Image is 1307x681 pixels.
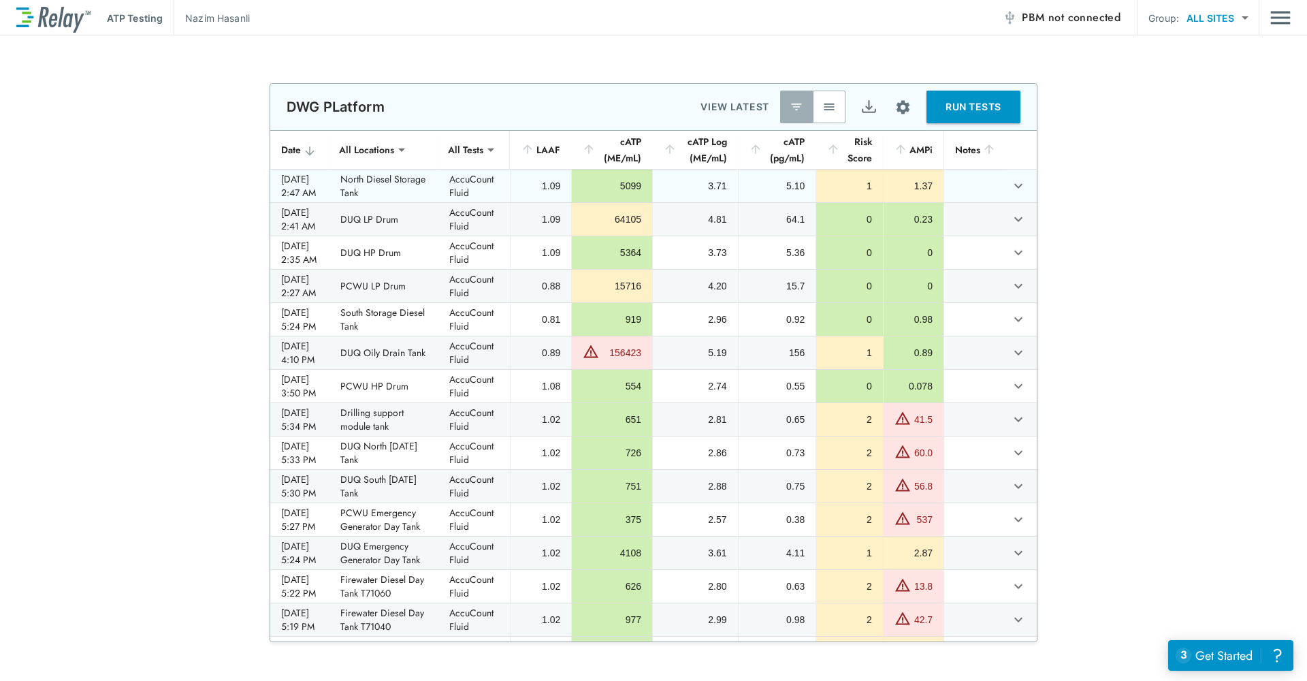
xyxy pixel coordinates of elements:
[438,270,510,302] td: AccuCount Fluid
[329,203,438,236] td: DUQ LP Drum
[827,346,872,360] div: 1
[438,136,493,163] div: All Tests
[1007,375,1030,398] button: expand row
[1007,508,1030,531] button: expand row
[329,537,438,569] td: DUQ Emergency Generator Day Tank
[1270,5,1291,31] button: Main menu
[583,379,641,393] div: 554
[438,336,510,369] td: AccuCount Fluid
[749,413,805,426] div: 0.65
[664,580,727,593] div: 2.80
[749,246,805,259] div: 5.36
[1007,174,1030,197] button: expand row
[521,446,560,460] div: 1.02
[997,4,1126,31] button: PBM not connected
[521,580,560,593] div: 1.02
[664,546,727,560] div: 3.61
[185,11,250,25] p: Nazim Hasanli
[438,170,510,202] td: AccuCount Fluid
[827,546,872,560] div: 1
[329,403,438,436] td: Drilling support module tank
[270,131,329,170] th: Date
[914,413,933,426] div: 41.5
[894,546,933,560] div: 2.87
[281,606,319,633] div: [DATE] 5:19 PM
[583,546,641,560] div: 4108
[663,133,727,166] div: cATP Log (ME/mL)
[583,580,641,593] div: 626
[749,279,805,293] div: 15.7
[329,437,438,469] td: DUQ North [DATE] Tank
[583,613,641,627] div: 977
[664,212,727,226] div: 4.81
[852,91,885,123] button: Export
[955,142,996,158] div: Notes
[521,179,560,193] div: 1.09
[521,546,560,560] div: 1.02
[749,580,805,593] div: 0.63
[749,133,805,166] div: cATP (pg/mL)
[664,413,727,426] div: 2.81
[329,270,438,302] td: PCWU LP Drum
[281,473,319,500] div: [DATE] 5:30 PM
[16,3,91,33] img: LuminUltra Relay
[860,99,877,116] img: Export Icon
[281,206,319,233] div: [DATE] 2:41 AM
[894,346,933,360] div: 0.89
[1007,608,1030,631] button: expand row
[281,406,319,433] div: [DATE] 5:34 PM
[664,613,727,627] div: 2.99
[1007,408,1030,431] button: expand row
[583,413,641,426] div: 651
[329,637,438,669] td: Lifeboat - 4 Tank
[438,603,510,636] td: AccuCount Fluid
[914,513,933,526] div: 537
[281,573,319,600] div: [DATE] 5:22 PM
[521,613,560,627] div: 1.02
[583,313,641,326] div: 919
[281,506,319,533] div: [DATE] 5:27 PM
[894,313,933,326] div: 0.98
[827,580,872,593] div: 2
[914,613,933,627] div: 42.7
[583,446,641,460] div: 726
[827,446,872,460] div: 2
[438,437,510,469] td: AccuCount Fluid
[329,370,438,402] td: PCWU HP Drum
[281,439,319,466] div: [DATE] 5:33 PM
[521,413,560,426] div: 1.02
[894,212,933,226] div: 0.23
[583,513,641,526] div: 375
[521,142,560,158] div: LAAF
[894,279,933,293] div: 0
[894,379,933,393] div: 0.078
[822,100,836,114] img: View All
[583,343,599,360] img: Warning
[1007,274,1030,298] button: expand row
[329,503,438,536] td: PCWU Emergency Generator Day Tank
[827,479,872,493] div: 2
[885,89,921,125] button: Site setup
[281,272,319,300] div: [DATE] 2:27 AM
[582,133,641,166] div: cATP (ME/mL)
[1007,441,1030,464] button: expand row
[826,133,872,166] div: Risk Score
[894,510,911,526] img: Warning
[827,246,872,259] div: 0
[281,639,319,667] div: [DATE] 5:15 PM
[749,546,805,560] div: 4.11
[329,570,438,603] td: Firewater Diesel Day Tank T71060
[583,246,641,259] div: 5364
[664,479,727,493] div: 2.88
[329,303,438,336] td: South Storage Diesel Tank
[329,336,438,369] td: DUQ Oily Drain Tank
[894,610,911,627] img: Warning
[827,513,872,526] div: 2
[749,513,805,526] div: 0.38
[749,179,805,193] div: 5.10
[664,346,727,360] div: 5.19
[894,577,911,593] img: Warning
[1168,640,1293,671] iframe: Resource center
[583,179,641,193] div: 5099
